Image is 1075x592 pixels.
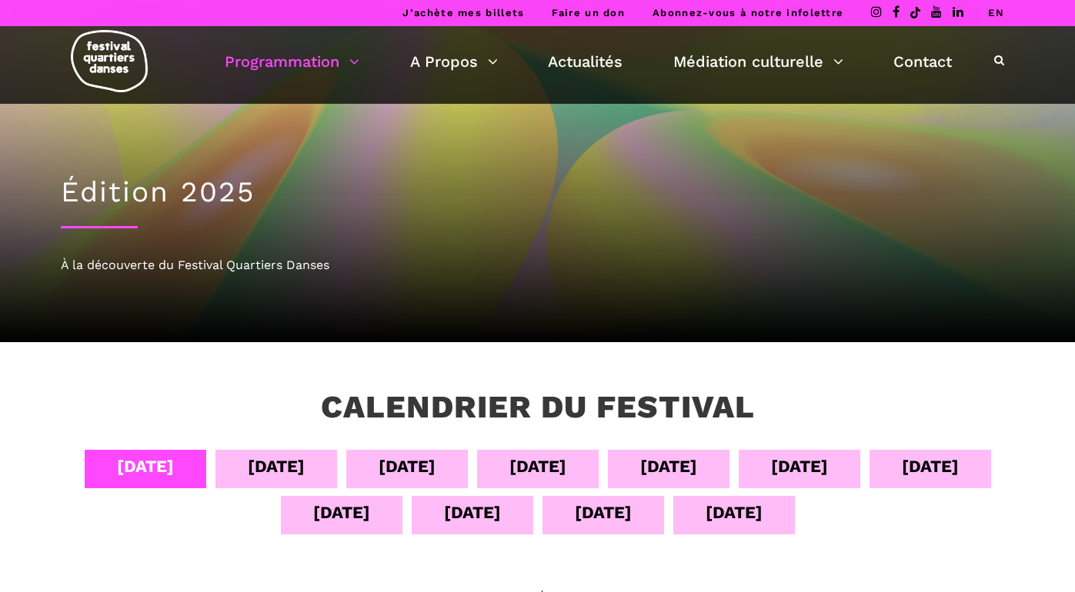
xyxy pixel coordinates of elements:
[988,7,1004,18] a: EN
[893,48,952,75] a: Contact
[61,255,1015,275] div: À la découverte du Festival Quartiers Danses
[225,48,359,75] a: Programmation
[706,499,763,526] div: [DATE]
[575,499,632,526] div: [DATE]
[248,453,305,480] div: [DATE]
[321,388,755,427] h3: Calendrier du festival
[71,30,148,92] img: logo-fqd-med
[444,499,501,526] div: [DATE]
[402,7,524,18] a: J’achète mes billets
[771,453,828,480] div: [DATE]
[902,453,959,480] div: [DATE]
[410,48,498,75] a: A Propos
[640,453,697,480] div: [DATE]
[379,453,436,480] div: [DATE]
[117,453,174,480] div: [DATE]
[313,499,370,526] div: [DATE]
[673,48,843,75] a: Médiation culturelle
[548,48,623,75] a: Actualités
[61,175,1015,209] h1: Édition 2025
[552,7,625,18] a: Faire un don
[509,453,566,480] div: [DATE]
[653,7,843,18] a: Abonnez-vous à notre infolettre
